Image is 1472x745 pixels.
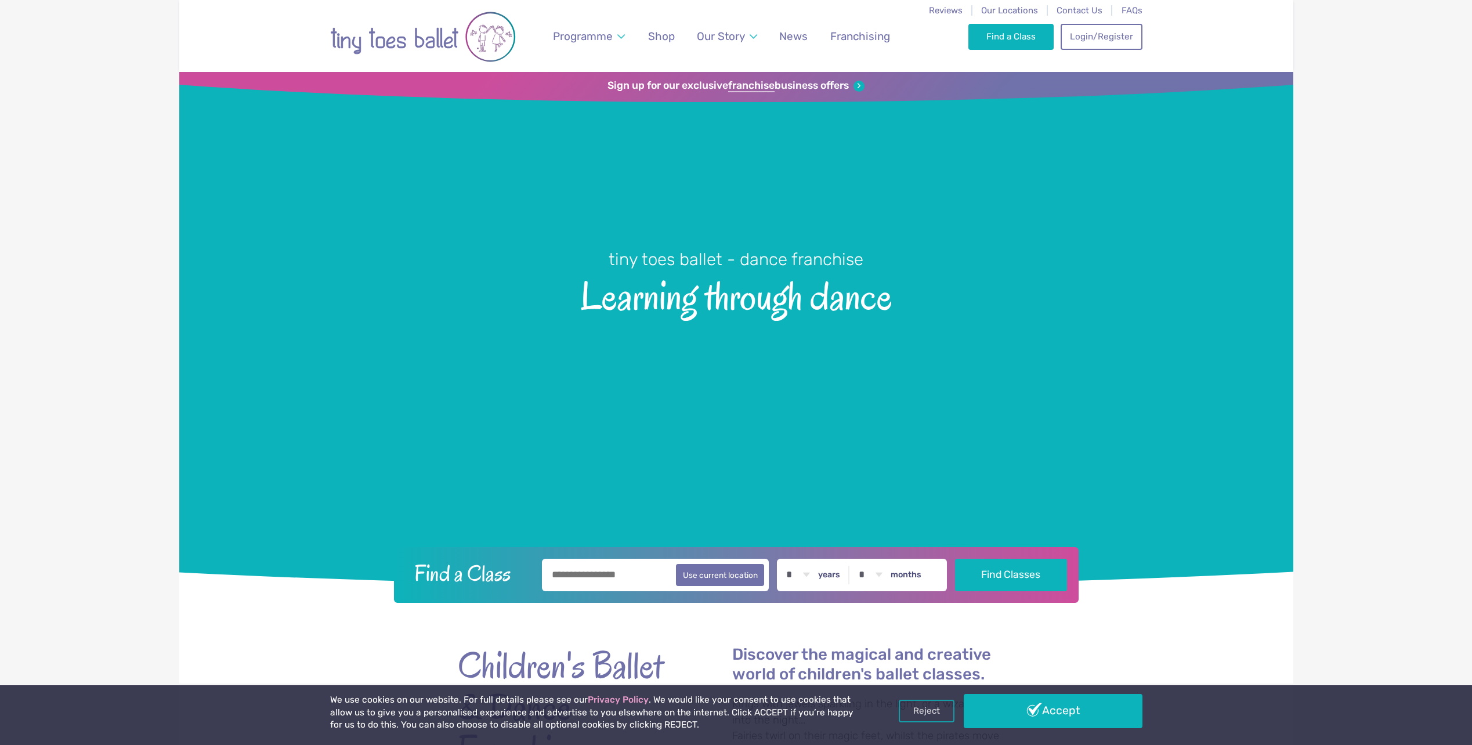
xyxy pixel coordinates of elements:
a: Our Locations [981,5,1038,16]
span: Programme [553,30,613,43]
a: News [774,23,813,50]
a: Reject [899,700,954,722]
strong: franchise [728,79,775,92]
a: Shop [642,23,680,50]
a: FAQs [1122,5,1142,16]
label: years [818,570,840,580]
small: tiny toes ballet - dance franchise [609,249,863,269]
a: Our Story [691,23,762,50]
a: Accept [964,694,1142,728]
a: Programme [547,23,630,50]
a: Reviews [929,5,963,16]
span: Learning through dance [200,271,1273,318]
img: tiny toes ballet [330,8,516,66]
label: months [891,570,921,580]
span: Shop [648,30,675,43]
p: We use cookies on our website. For full details please see our . We would like your consent to us... [330,694,858,732]
h2: Discover the magical and creative world of children's ballet classes. [732,645,1015,685]
h2: Find a Class [405,559,534,588]
button: Find Classes [955,559,1067,591]
span: News [779,30,808,43]
a: Login/Register [1061,24,1142,49]
a: Franchising [824,23,895,50]
a: Privacy Policy [588,695,649,705]
a: Sign up for our exclusivefranchisebusiness offers [607,79,865,92]
span: Our Story [697,30,745,43]
button: Use current location [676,564,765,586]
a: Find a Class [968,24,1054,49]
a: Contact Us [1057,5,1102,16]
span: Franchising [830,30,890,43]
